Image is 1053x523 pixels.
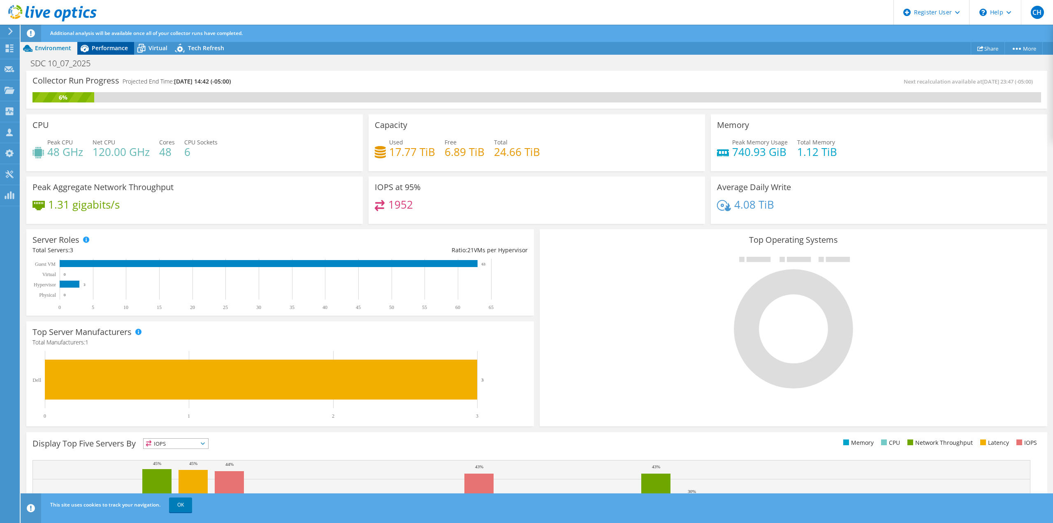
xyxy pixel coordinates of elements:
[70,246,73,254] span: 3
[797,147,837,156] h4: 1.12 TiB
[332,413,334,419] text: 2
[93,138,115,146] span: Net CPU
[32,121,49,130] h3: CPU
[481,377,484,382] text: 3
[184,147,218,156] h4: 6
[123,77,231,86] h4: Projected End Time:
[225,462,234,467] text: 44%
[879,438,900,447] li: CPU
[47,138,73,146] span: Peak CPU
[494,138,508,146] span: Total
[482,262,486,266] text: 63
[389,138,403,146] span: Used
[188,413,190,419] text: 1
[35,261,56,267] text: Guest VM
[734,200,774,209] h4: 4.08 TiB
[159,147,175,156] h4: 48
[123,305,128,310] text: 10
[32,377,41,383] text: Dell
[476,413,478,419] text: 3
[388,200,413,209] h4: 1952
[48,200,120,209] h4: 1.31 gigabits/s
[290,305,295,310] text: 35
[92,305,94,310] text: 5
[58,305,61,310] text: 0
[652,464,660,469] text: 43%
[494,147,540,156] h4: 24.66 TiB
[389,147,435,156] h4: 17.77 TiB
[184,138,218,146] span: CPU Sockets
[979,9,987,16] svg: \n
[64,293,66,297] text: 0
[797,138,835,146] span: Total Memory
[455,305,460,310] text: 60
[157,305,162,310] text: 15
[42,272,56,277] text: Virtual
[32,328,132,337] h3: Top Server Manufacturers
[982,78,1033,85] span: [DATE] 23:47 (-05:00)
[144,439,208,449] span: IOPS
[375,183,421,192] h3: IOPS at 95%
[188,44,224,52] span: Tech Refresh
[971,42,1005,55] a: Share
[153,461,161,466] text: 45%
[47,147,83,156] h4: 48 GHz
[280,246,528,255] div: Ratio: VMs per Hypervisor
[375,121,407,130] h3: Capacity
[32,338,528,347] h4: Total Manufacturers:
[422,305,427,310] text: 55
[148,44,167,52] span: Virtual
[32,183,174,192] h3: Peak Aggregate Network Throughput
[92,44,128,52] span: Performance
[905,438,973,447] li: Network Throughput
[904,78,1037,85] span: Next recalculation available at
[256,305,261,310] text: 30
[322,305,327,310] text: 40
[189,461,197,466] text: 45%
[978,438,1009,447] li: Latency
[35,44,71,52] span: Environment
[64,272,66,277] text: 0
[93,147,150,156] h4: 120.00 GHz
[83,283,86,287] text: 3
[356,305,361,310] text: 45
[1004,42,1043,55] a: More
[717,183,791,192] h3: Average Daily Write
[546,235,1041,244] h3: Top Operating Systems
[44,413,46,419] text: 0
[841,438,874,447] li: Memory
[39,292,56,298] text: Physical
[717,121,749,130] h3: Memory
[1014,438,1037,447] li: IOPS
[85,338,88,346] span: 1
[1031,6,1044,19] span: CH
[32,93,94,102] div: 6%
[32,235,79,244] h3: Server Roles
[169,497,192,512] a: OK
[445,147,485,156] h4: 6.89 TiB
[223,305,228,310] text: 25
[34,282,56,288] text: Hypervisor
[27,59,103,68] h1: SDC 10_07_2025
[489,305,494,310] text: 65
[688,489,696,494] text: 30%
[190,305,195,310] text: 20
[32,246,280,255] div: Total Servers:
[174,77,231,85] span: [DATE] 14:42 (-05:00)
[389,305,394,310] text: 50
[467,246,474,254] span: 21
[50,30,243,37] span: Additional analysis will be available once all of your collector runs have completed.
[732,138,788,146] span: Peak Memory Usage
[445,138,457,146] span: Free
[475,464,483,469] text: 43%
[50,501,160,508] span: This site uses cookies to track your navigation.
[732,147,788,156] h4: 740.93 GiB
[159,138,175,146] span: Cores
